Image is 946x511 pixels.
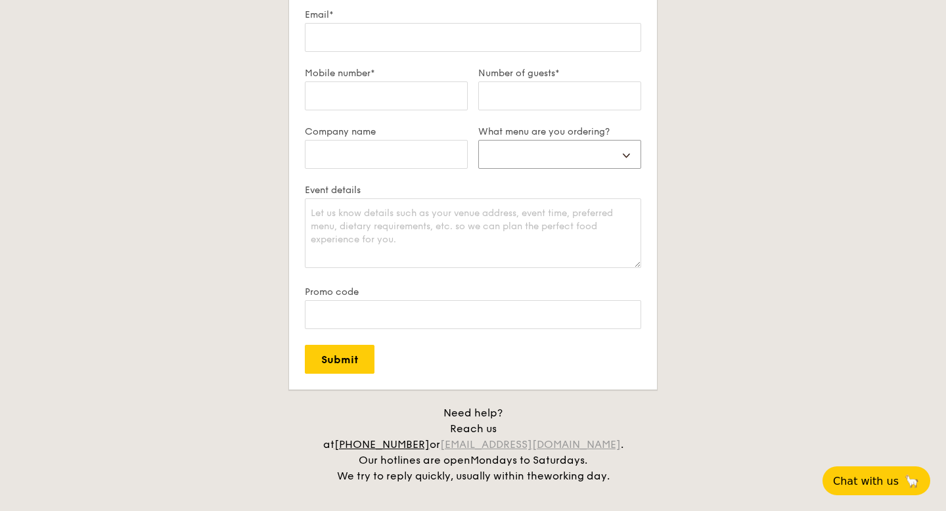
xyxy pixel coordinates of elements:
span: Chat with us [833,475,899,487]
label: What menu are you ordering? [478,126,641,137]
button: Chat with us🦙 [822,466,930,495]
label: Number of guests* [478,68,641,79]
span: working day. [544,470,610,482]
textarea: Let us know details such as your venue address, event time, preferred menu, dietary requirements,... [305,198,641,268]
span: Mondays to Saturdays. [470,454,587,466]
label: Mobile number* [305,68,468,79]
span: 🦙 [904,474,920,489]
label: Company name [305,126,468,137]
input: Submit [305,345,374,374]
a: [PHONE_NUMBER] [334,438,430,451]
label: Email* [305,9,641,20]
label: Promo code [305,286,641,298]
a: [EMAIL_ADDRESS][DOMAIN_NAME] [440,438,621,451]
label: Event details [305,185,641,196]
div: Need help? Reach us at or . Our hotlines are open We try to reply quickly, usually within the [309,405,637,484]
